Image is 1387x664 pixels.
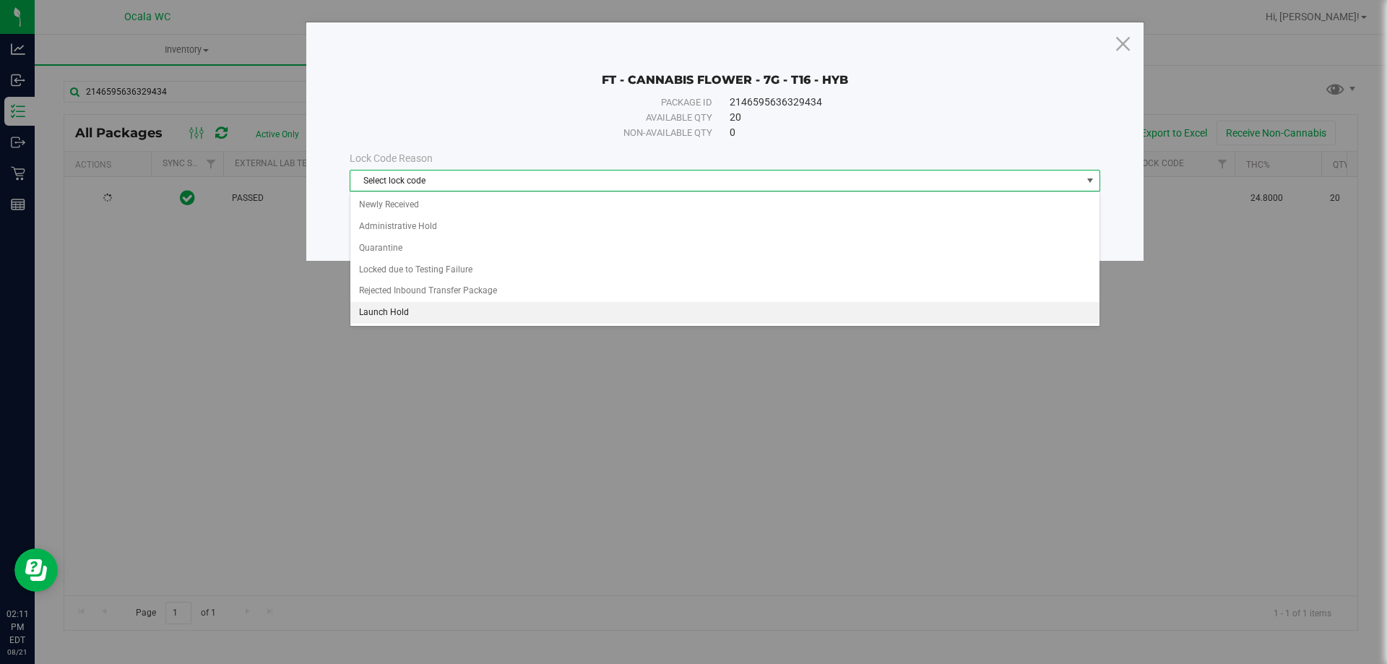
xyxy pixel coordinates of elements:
[350,302,1099,324] li: Launch Hold
[730,95,1068,110] div: 2146595636329434
[350,171,1081,191] span: Select lock code
[382,126,712,140] div: Non-available qty
[350,238,1099,259] li: Quarantine
[730,125,1068,140] div: 0
[350,259,1099,281] li: Locked due to Testing Failure
[382,111,712,125] div: Available qty
[350,194,1099,216] li: Newly Received
[14,548,58,592] iframe: Resource center
[350,280,1099,302] li: Rejected Inbound Transfer Package
[350,216,1099,238] li: Administrative Hold
[350,152,433,164] span: Lock Code Reason
[382,95,712,110] div: Package ID
[1081,171,1099,191] span: select
[350,51,1100,87] div: FT - CANNABIS FLOWER - 7G - T16 - HYB
[730,110,1068,125] div: 20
